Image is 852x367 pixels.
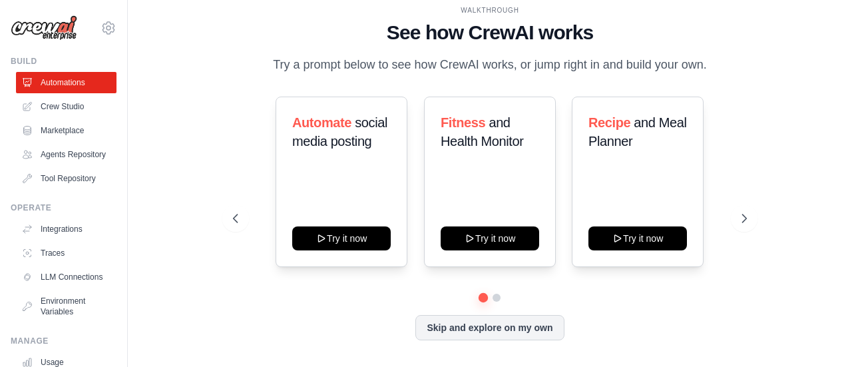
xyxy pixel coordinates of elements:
[266,55,714,75] p: Try a prompt below to see how CrewAI works, or jump right in and build your own.
[16,218,116,240] a: Integrations
[441,115,485,130] span: Fitness
[11,202,116,213] div: Operate
[16,72,116,93] a: Automations
[16,120,116,141] a: Marketplace
[16,96,116,117] a: Crew Studio
[233,5,746,15] div: WALKTHROUGH
[441,115,523,149] span: and Health Monitor
[233,21,746,45] h1: See how CrewAI works
[16,266,116,288] a: LLM Connections
[11,56,116,67] div: Build
[292,115,351,130] span: Automate
[441,226,539,250] button: Try it now
[292,115,387,149] span: social media posting
[11,15,77,41] img: Logo
[16,290,116,322] a: Environment Variables
[415,315,564,340] button: Skip and explore on my own
[588,226,687,250] button: Try it now
[588,115,630,130] span: Recipe
[11,336,116,346] div: Manage
[292,226,391,250] button: Try it now
[16,242,116,264] a: Traces
[588,115,686,149] span: and Meal Planner
[16,144,116,165] a: Agents Repository
[16,168,116,189] a: Tool Repository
